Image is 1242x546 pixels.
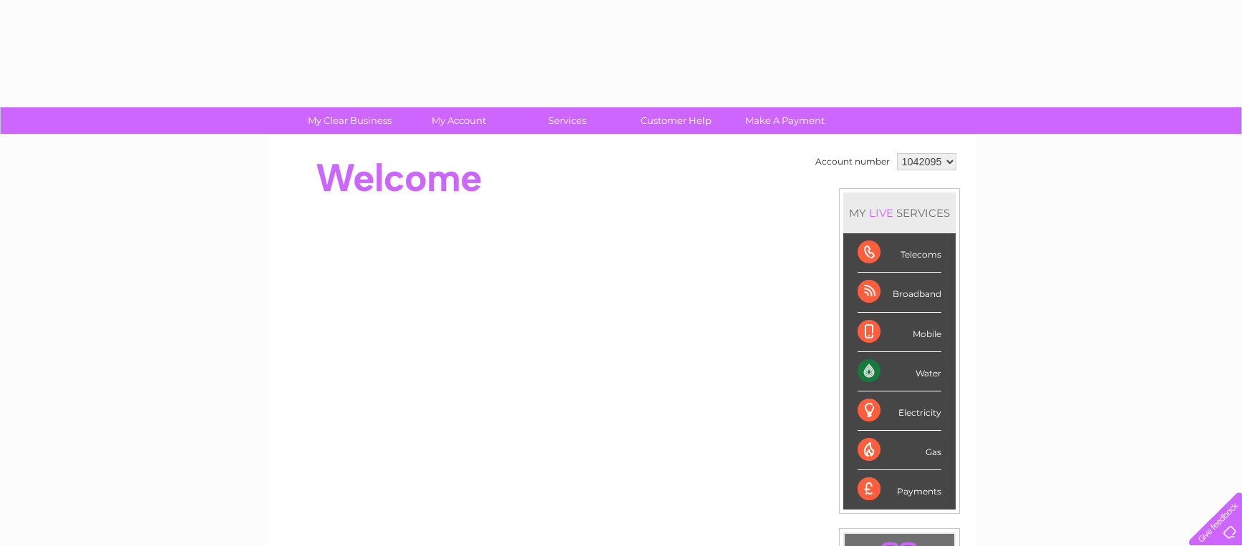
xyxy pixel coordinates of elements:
[858,273,941,312] div: Broadband
[858,313,941,352] div: Mobile
[858,391,941,431] div: Electricity
[508,107,626,134] a: Services
[399,107,518,134] a: My Account
[617,107,735,134] a: Customer Help
[843,192,956,233] div: MY SERVICES
[858,470,941,509] div: Payments
[726,107,844,134] a: Make A Payment
[291,107,409,134] a: My Clear Business
[812,150,893,174] td: Account number
[858,431,941,470] div: Gas
[858,233,941,273] div: Telecoms
[866,206,896,220] div: LIVE
[858,352,941,391] div: Water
